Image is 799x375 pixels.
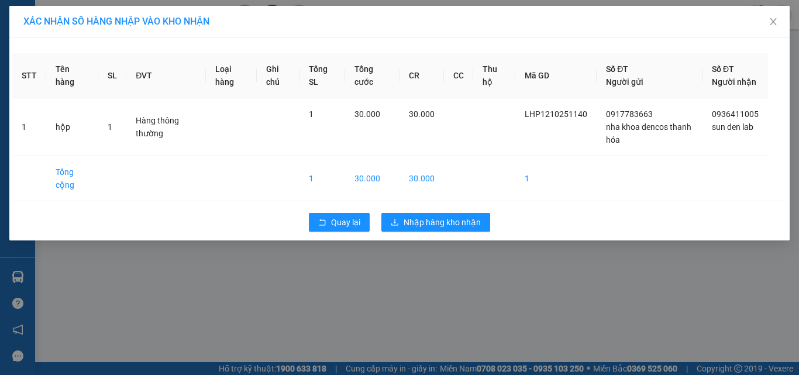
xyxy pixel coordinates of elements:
span: Người gửi [606,77,643,87]
td: 1 [299,156,345,201]
span: 1 [108,122,112,132]
th: Mã GD [515,53,597,98]
th: Ghi chú [257,53,299,98]
th: CR [399,53,444,98]
th: Tổng SL [299,53,345,98]
td: Hàng thông thường [126,98,206,156]
th: Loại hàng [206,53,257,98]
span: sun den lab [712,122,753,132]
span: rollback [318,218,326,228]
td: hộp [46,98,98,156]
td: 30.000 [345,156,399,201]
span: Số ĐT [712,64,734,74]
span: LHP1210251140 [525,109,587,119]
button: Close [757,6,790,39]
td: 1 [515,156,597,201]
span: close [769,17,778,26]
span: XÁC NHẬN SỐ HÀNG NHẬP VÀO KHO NHẬN [23,16,209,27]
td: 1 [12,98,46,156]
span: 0936411005 [712,109,759,119]
th: Thu hộ [473,53,515,98]
button: downloadNhập hàng kho nhận [381,213,490,232]
span: Quay lại [331,216,360,229]
td: 30.000 [399,156,444,201]
span: download [391,218,399,228]
th: Tổng cước [345,53,399,98]
span: Nhập hàng kho nhận [404,216,481,229]
span: 0917783663 [606,109,653,119]
th: Tên hàng [46,53,98,98]
span: Người nhận [712,77,756,87]
span: 30.000 [409,109,435,119]
th: SL [98,53,126,98]
span: nha khoa dencos thanh hóa [606,122,691,145]
th: CC [444,53,473,98]
td: Tổng cộng [46,156,98,201]
th: STT [12,53,46,98]
button: rollbackQuay lại [309,213,370,232]
th: ĐVT [126,53,206,98]
span: Số ĐT [606,64,628,74]
span: 30.000 [354,109,380,119]
span: 1 [309,109,314,119]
